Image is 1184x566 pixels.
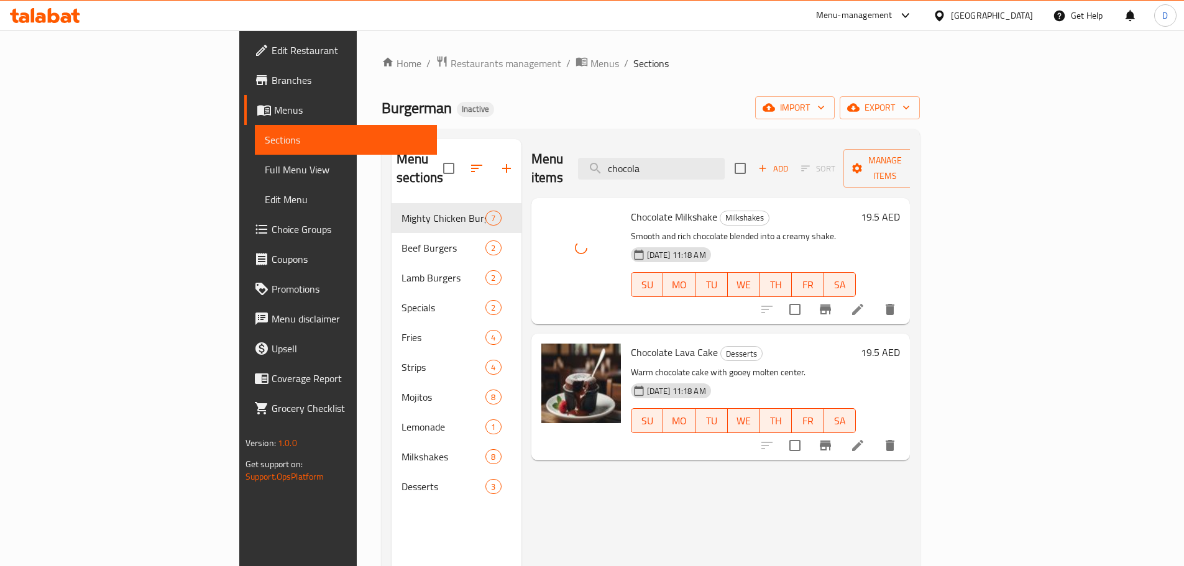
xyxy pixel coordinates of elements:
[272,222,427,237] span: Choice Groups
[246,456,303,472] span: Get support on:
[486,391,500,403] span: 8
[402,240,485,255] span: Beef Burgers
[668,412,691,430] span: MO
[756,162,790,176] span: Add
[382,55,920,71] nav: breadcrumb
[457,104,494,114] span: Inactive
[810,294,840,324] button: Branch-specific-item
[700,412,723,430] span: TU
[485,360,501,375] div: items
[728,408,760,433] button: WE
[695,408,728,433] button: TU
[486,362,500,373] span: 4
[485,390,501,404] div: items
[486,451,500,463] span: 8
[392,263,521,293] div: Lamb Burgers2
[764,276,787,294] span: TH
[728,272,760,297] button: WE
[720,211,769,225] span: Milkshakes
[1162,9,1168,22] span: D
[392,198,521,506] nav: Menu sections
[392,203,521,233] div: Mighty Chicken Burgers7
[274,103,427,117] span: Menus
[246,468,324,485] a: Support.OpsPlatform
[402,479,485,494] span: Desserts
[244,214,437,244] a: Choice Groups
[486,272,500,284] span: 2
[875,431,905,460] button: delete
[272,252,427,267] span: Coupons
[265,132,427,147] span: Sections
[485,419,501,434] div: items
[244,274,437,304] a: Promotions
[485,479,501,494] div: items
[792,272,824,297] button: FR
[733,276,755,294] span: WE
[824,272,856,297] button: SA
[272,43,427,58] span: Edit Restaurant
[244,393,437,423] a: Grocery Checklist
[457,102,494,117] div: Inactive
[255,155,437,185] a: Full Menu View
[486,481,500,493] span: 3
[402,330,485,345] span: Fries
[486,302,500,314] span: 2
[829,412,851,430] span: SA
[631,208,717,226] span: Chocolate Milkshake
[631,365,856,380] p: Warm chocolate cake with gooey molten center.
[721,347,762,361] span: Desserts
[244,95,437,125] a: Menus
[816,8,893,23] div: Menu-management
[850,302,865,317] a: Edit menu item
[782,296,808,322] span: Select to update
[436,155,462,181] span: Select all sections
[382,94,452,122] span: Burgerman
[392,293,521,322] div: Specials2
[392,412,521,442] div: Lemonade1
[797,276,819,294] span: FR
[850,100,910,116] span: export
[486,242,500,254] span: 2
[636,276,659,294] span: SU
[633,56,669,71] span: Sections
[392,472,521,501] div: Desserts3
[853,153,917,184] span: Manage items
[951,9,1033,22] div: [GEOGRAPHIC_DATA]
[486,421,500,433] span: 1
[272,401,427,416] span: Grocery Checklist
[578,158,725,180] input: search
[720,211,769,226] div: Milkshakes
[760,408,792,433] button: TH
[576,55,619,71] a: Menus
[278,435,297,451] span: 1.0.0
[663,408,695,433] button: MO
[624,56,628,71] li: /
[402,419,485,434] span: Lemonade
[392,352,521,382] div: Strips4
[755,96,835,119] button: import
[402,390,485,404] div: Mojitos
[829,276,851,294] span: SA
[402,270,485,285] div: Lamb Burgers
[402,449,485,464] div: Milkshakes
[265,162,427,177] span: Full Menu View
[246,435,276,451] span: Version:
[642,249,711,261] span: [DATE] 11:18 AM
[272,311,427,326] span: Menu disclaimer
[272,281,427,296] span: Promotions
[590,56,619,71] span: Menus
[631,272,664,297] button: SU
[760,272,792,297] button: TH
[244,363,437,393] a: Coverage Report
[782,432,808,459] span: Select to update
[436,55,561,71] a: Restaurants management
[753,159,793,178] button: Add
[843,149,927,188] button: Manage items
[636,412,659,430] span: SU
[392,442,521,472] div: Milkshakes8
[810,431,840,460] button: Branch-specific-item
